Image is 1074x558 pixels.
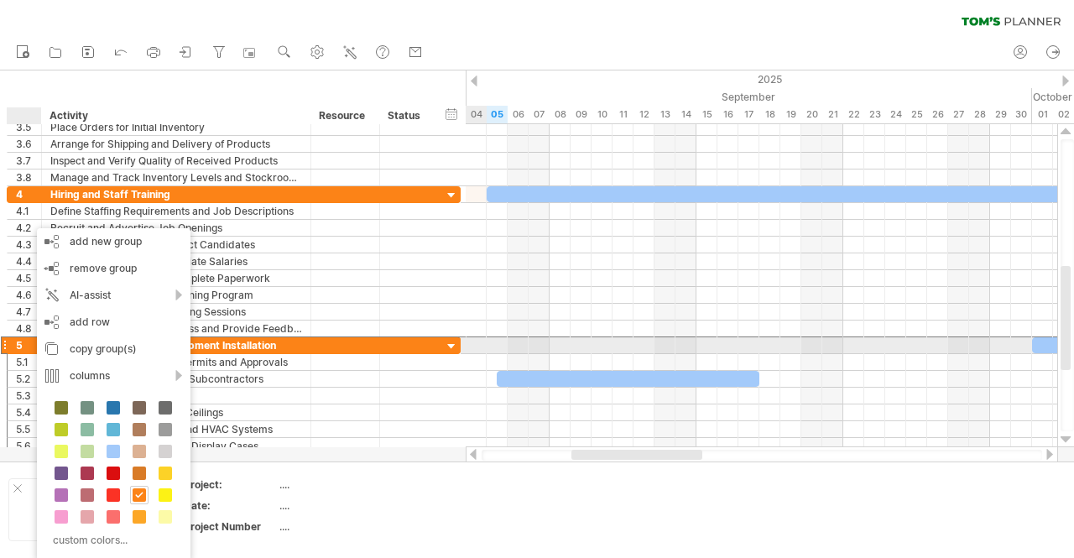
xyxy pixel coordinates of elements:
[906,106,927,123] div: Thursday, 25 September 2025
[50,136,302,152] div: Arrange for Shipping and Delivery of Products
[1011,106,1032,123] div: Tuesday, 30 September 2025
[37,336,190,362] div: copy group(s)
[16,287,41,303] div: 4.6
[990,106,1011,123] div: Monday, 29 September 2025
[50,119,302,135] div: Place Orders for Initial Inventory
[16,270,41,286] div: 4.5
[759,106,780,123] div: Thursday, 18 September 2025
[16,119,41,135] div: 3.5
[50,220,302,236] div: Recruit and Advertise Job Openings
[633,106,654,123] div: Friday, 12 September 2025
[16,169,41,185] div: 3.8
[550,106,571,123] div: Monday, 8 September 2025
[50,153,302,169] div: Inspect and Verify Quality of Received Products
[37,282,190,309] div: AI-assist
[8,478,165,541] div: Add your own logo
[654,106,675,123] div: Saturday, 13 September 2025
[508,106,529,123] div: Saturday, 6 September 2025
[927,106,948,123] div: Friday, 26 September 2025
[184,519,276,534] div: Project Number
[948,106,969,123] div: Saturday, 27 September 2025
[70,262,137,274] span: remove group
[969,106,990,123] div: Sunday, 28 September 2025
[16,220,41,236] div: 4.2
[184,498,276,513] div: Date:
[571,106,592,123] div: Tuesday, 9 September 2025
[738,106,759,123] div: Wednesday, 17 September 2025
[1032,106,1053,123] div: Wednesday, 1 October 2025
[696,106,717,123] div: Monday, 15 September 2025
[16,354,41,370] div: 5.1
[16,237,41,253] div: 4.3
[184,477,276,492] div: Project:
[16,421,41,437] div: 5.5
[50,169,302,185] div: Manage and Track Inventory Levels and Stockroom Organization
[717,106,738,123] div: Tuesday, 16 September 2025
[16,203,41,219] div: 4.1
[529,106,550,123] div: Sunday, 7 September 2025
[16,337,41,353] div: 5
[822,106,843,123] div: Sunday, 21 September 2025
[279,477,420,492] div: ....
[613,106,633,123] div: Thursday, 11 September 2025
[466,106,487,123] div: Thursday, 4 September 2025
[16,388,41,404] div: 5.3
[16,253,41,269] div: 4.4
[16,186,41,202] div: 4
[16,438,41,454] div: 5.6
[801,106,822,123] div: Saturday, 20 September 2025
[16,153,41,169] div: 3.7
[885,106,906,123] div: Wednesday, 24 September 2025
[780,106,801,123] div: Friday, 19 September 2025
[16,304,41,320] div: 4.7
[37,362,190,389] div: columns
[279,519,420,534] div: ....
[16,136,41,152] div: 3.6
[675,106,696,123] div: Sunday, 14 September 2025
[319,107,370,124] div: Resource
[403,88,1032,106] div: September 2025
[45,529,177,551] div: custom colors...
[37,228,190,255] div: add new group
[843,106,864,123] div: Monday, 22 September 2025
[50,186,302,202] div: Hiring and Staff Training
[37,309,190,336] div: add row
[487,106,508,123] div: Friday, 5 September 2025
[50,203,302,219] div: Define Staffing Requirements and Job Descriptions
[864,106,885,123] div: Tuesday, 23 September 2025
[279,498,420,513] div: ....
[592,106,613,123] div: Wednesday, 10 September 2025
[16,321,41,336] div: 4.8
[16,371,41,387] div: 5.2
[50,107,301,124] div: Activity
[1053,106,1074,123] div: Thursday, 2 October 2025
[388,107,425,124] div: Status
[16,404,41,420] div: 5.4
